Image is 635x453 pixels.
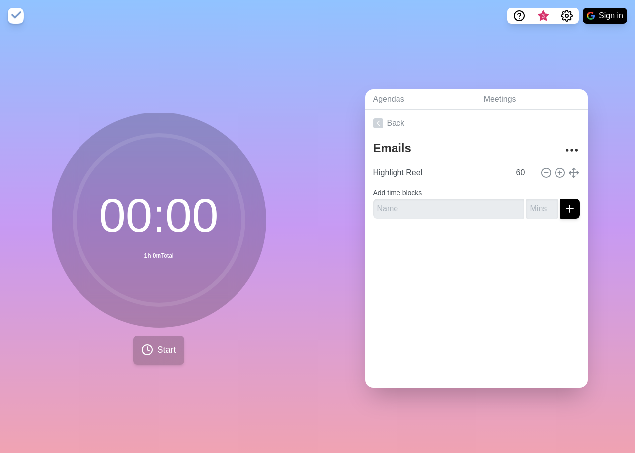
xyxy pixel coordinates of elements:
[369,163,510,183] input: Name
[476,89,588,110] a: Meetings
[507,8,531,24] button: Help
[587,12,595,20] img: google logo
[157,343,176,357] span: Start
[583,8,627,24] button: Sign in
[512,163,536,183] input: Mins
[373,189,422,197] label: Add time blocks
[555,8,579,24] button: Settings
[8,8,24,24] img: timeblocks logo
[373,199,524,219] input: Name
[365,110,588,137] a: Back
[365,89,476,110] a: Agendas
[562,140,582,160] button: More
[526,199,558,219] input: Mins
[539,12,547,20] span: 3
[133,336,184,365] button: Start
[531,8,555,24] button: What’s new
